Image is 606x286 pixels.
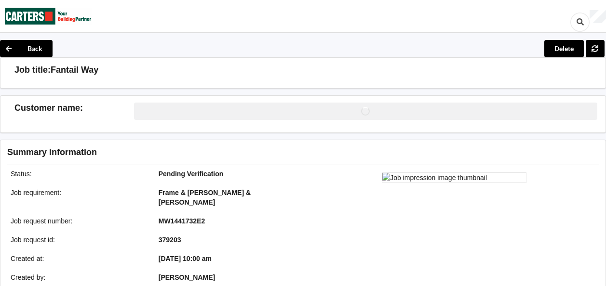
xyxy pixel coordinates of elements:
[159,236,181,244] b: 379203
[590,10,606,24] div: User Profile
[14,65,51,76] h3: Job title:
[159,217,205,225] b: MW1441732E2
[159,189,251,206] b: Frame & [PERSON_NAME] & [PERSON_NAME]
[51,65,98,76] h3: Fantail Way
[5,0,92,32] img: Carters
[4,188,152,207] div: Job requirement :
[4,273,152,282] div: Created by :
[159,273,215,281] b: [PERSON_NAME]
[544,40,584,57] button: Delete
[4,254,152,263] div: Created at :
[14,103,134,114] h3: Customer name :
[4,216,152,226] div: Job request number :
[7,147,447,158] h3: Summary information
[382,172,526,183] img: Job impression image thumbnail
[4,235,152,245] div: Job request id :
[159,170,224,178] b: Pending Verification
[159,255,212,262] b: [DATE] 10:00 am
[4,169,152,179] div: Status :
